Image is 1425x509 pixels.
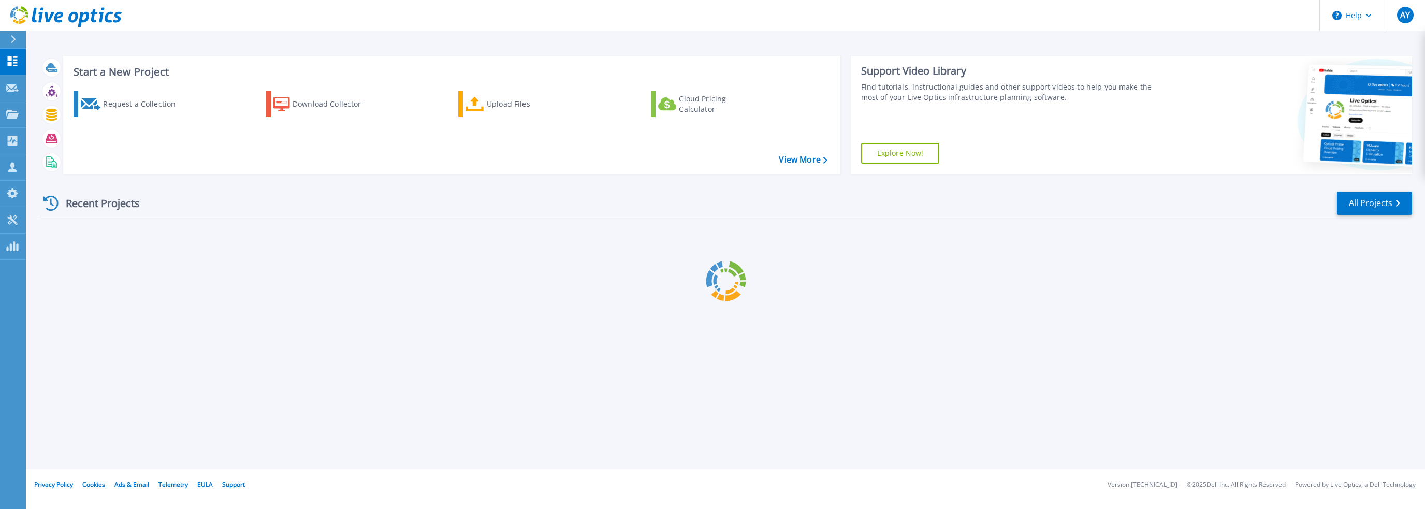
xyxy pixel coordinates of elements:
div: Cloud Pricing Calculator [679,94,762,114]
a: EULA [197,480,213,489]
a: Privacy Policy [34,480,73,489]
div: Request a Collection [103,94,186,114]
li: Version: [TECHNICAL_ID] [1108,482,1177,488]
a: Cookies [82,480,105,489]
div: Find tutorials, instructional guides and other support videos to help you make the most of your L... [861,82,1152,103]
a: Support [222,480,245,489]
a: View More [779,155,827,165]
span: AY [1400,11,1410,19]
a: Telemetry [158,480,188,489]
a: Request a Collection [74,91,189,117]
div: Download Collector [293,94,375,114]
a: All Projects [1337,192,1412,215]
div: Upload Files [487,94,570,114]
a: Explore Now! [861,143,940,164]
a: Ads & Email [114,480,149,489]
li: Powered by Live Optics, a Dell Technology [1295,482,1416,488]
div: Recent Projects [40,191,154,216]
div: Support Video Library [861,64,1152,78]
a: Upload Files [458,91,574,117]
li: © 2025 Dell Inc. All Rights Reserved [1187,482,1286,488]
h3: Start a New Project [74,66,827,78]
a: Download Collector [266,91,382,117]
a: Cloud Pricing Calculator [651,91,766,117]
